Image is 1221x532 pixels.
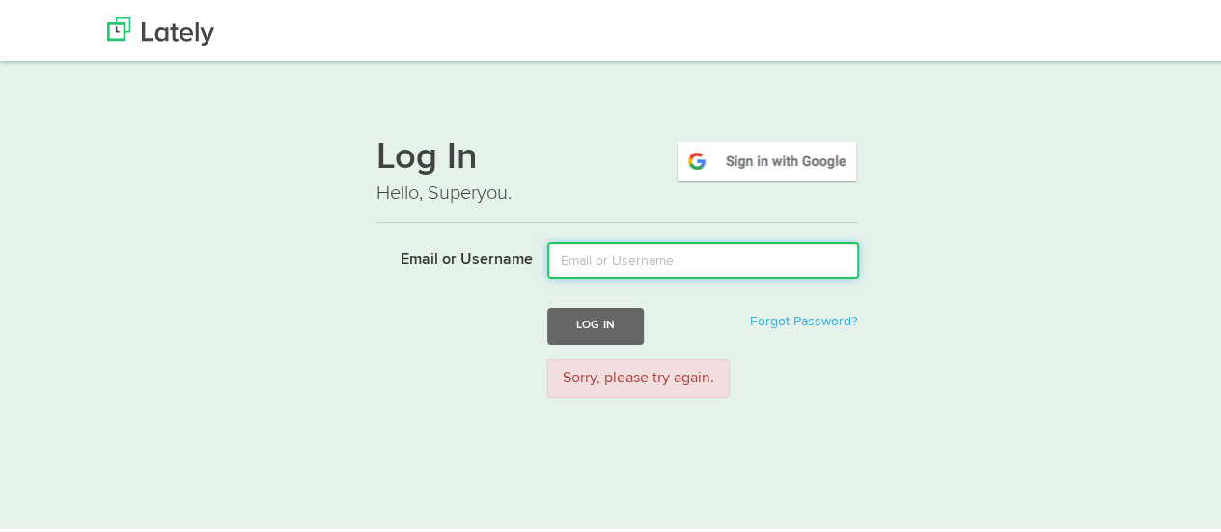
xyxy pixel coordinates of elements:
a: Forgot Password? [750,312,857,325]
label: Email or Username [362,239,533,268]
div: Sorry, please try again. [547,356,730,396]
img: google-signin.png [675,136,859,181]
h1: Log In [376,136,859,177]
button: Log In [547,305,644,341]
p: Hello, Superyou. [376,177,859,205]
img: Lately [107,14,214,43]
input: Email or Username [547,239,859,276]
